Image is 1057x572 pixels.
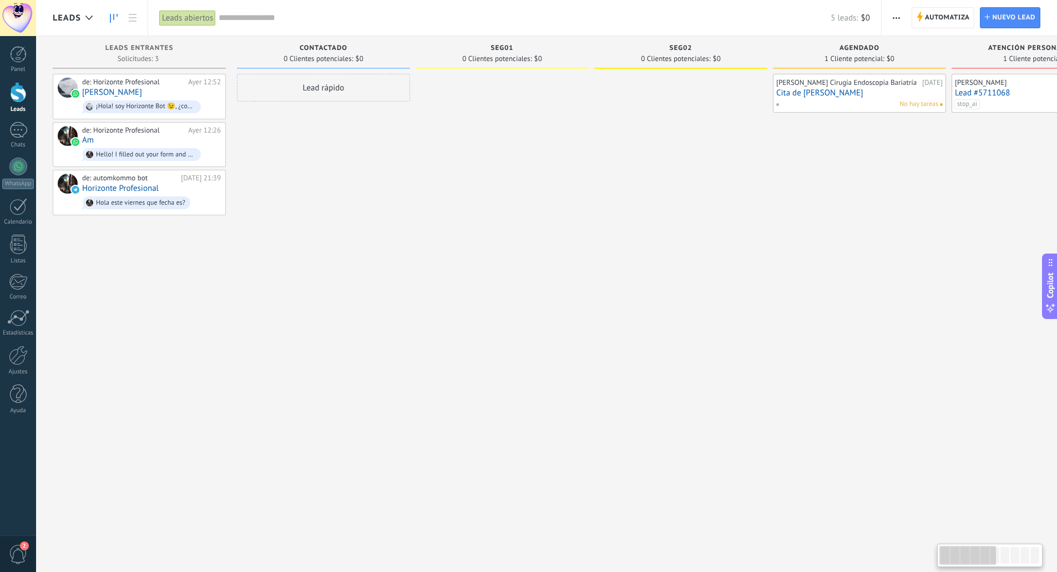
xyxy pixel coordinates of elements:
img: waba.svg [72,90,79,98]
span: $0 [861,13,870,23]
span: $0 [887,55,894,62]
div: [PERSON_NAME] Cirugía Endoscopía Bariatría [776,78,919,87]
div: Leads Entrantes [58,44,220,54]
div: SEG02 [600,44,762,54]
span: Copilot [1045,272,1056,298]
a: Cita de [PERSON_NAME] [776,88,943,98]
img: telegram-sm.svg [72,186,79,194]
span: Leads Entrantes [105,44,174,52]
div: ¡Hola! soy Horizonte Bot 😉, ¿con quién tengo el gusto? [96,103,196,110]
a: Am [82,135,94,145]
div: Calendario [2,219,34,226]
div: Contactado [242,44,404,54]
div: Panel [2,66,34,73]
div: Lead rápido [237,74,410,102]
span: Agendado [839,44,879,52]
span: Solicitudes: 3 [118,55,159,62]
div: de: Horizonte Profesional [82,78,184,87]
div: [DATE] [922,78,943,87]
div: [DATE] 21:39 [181,174,221,183]
div: Ayuda [2,407,34,414]
span: SEG02 [670,44,692,52]
div: Leads abiertos [159,10,216,26]
a: [PERSON_NAME] [82,88,142,97]
div: Hello! I filled out your form and would like to know more about your business. email: [EMAIL_ADDR... [96,151,196,159]
span: Nuevo lead [992,8,1035,28]
a: Leads [104,7,123,29]
span: 1 Cliente potencial: [825,55,884,62]
a: Automatiza [912,7,975,28]
div: Leads [2,106,34,113]
a: Lista [123,7,142,29]
span: No hay tareas [899,99,938,109]
div: Agendado [778,44,940,54]
span: 5 leads: [831,13,858,23]
div: Ayer 12:52 [188,78,221,87]
div: SEG01 [421,44,583,54]
span: 2 [20,541,29,550]
span: 0 Clientes potenciales: [462,55,532,62]
span: $0 [534,55,542,62]
span: No hay nada asignado [940,103,943,106]
div: Listas [2,257,34,265]
a: Nuevo lead [980,7,1040,28]
span: $0 [356,55,363,62]
div: Horizonte Profesional [58,174,78,194]
a: Horizonte Profesional [82,184,159,193]
span: Leads [53,13,81,23]
span: 0 Clientes potenciales: [641,55,710,62]
span: SEG01 [491,44,514,52]
span: Contactado [300,44,347,52]
div: Ajustes [2,368,34,376]
button: Más [888,7,904,28]
div: Chats [2,141,34,149]
div: Estadísticas [2,330,34,337]
span: stop_ai [954,99,980,109]
div: Am [58,126,78,146]
img: waba.svg [72,138,79,146]
span: 0 Clientes potenciales: [284,55,353,62]
div: de: automkommo bot [82,174,177,183]
div: Hola este viernes que fecha es? [96,199,185,207]
div: Correo [2,293,34,301]
span: $0 [713,55,721,62]
div: de: Horizonte Profesional [82,126,184,135]
div: David [58,78,78,98]
div: WhatsApp [2,179,34,189]
div: Ayer 12:26 [188,126,221,135]
span: Automatiza [925,8,970,28]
